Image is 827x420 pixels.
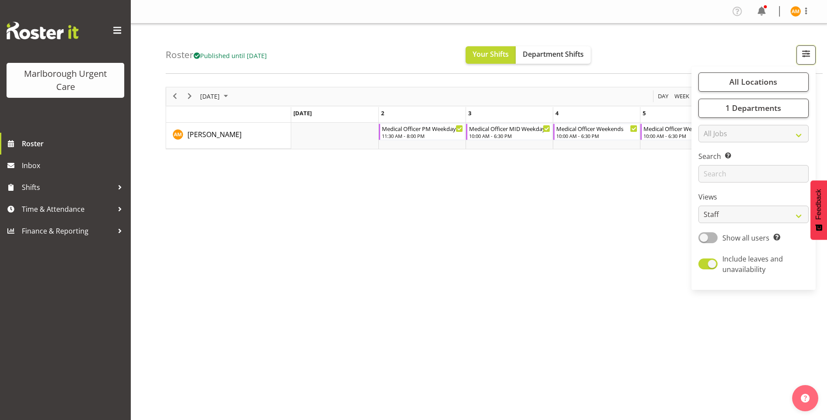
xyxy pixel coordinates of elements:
div: Marlborough Urgent Care [15,67,116,93]
div: Medical Officer Weekends [556,124,637,133]
button: Timeline Day [657,91,670,102]
button: All Locations [698,72,809,92]
div: Alexandra Madigan"s event - Medical Officer Weekends Begin From Sunday, October 5, 2025 at 10:00:... [640,124,727,140]
a: [PERSON_NAME] [187,129,242,140]
button: Feedback - Show survey [810,180,827,240]
label: Views [698,192,809,202]
span: Sunday, October 5, 2025 [643,109,646,117]
span: Published until [DATE] [194,51,267,60]
img: help-xxl-2.png [801,394,810,403]
span: Inbox [22,159,126,172]
span: Saturday, October 4, 2025 [555,109,558,117]
span: Wednesday, October 1, 2025 [293,109,312,117]
span: Roster [22,137,126,150]
span: Department Shifts [523,49,584,59]
button: Filter Shifts [796,45,816,65]
div: 10:00 AM - 6:30 PM [469,132,550,139]
div: October 2025 [197,87,233,106]
div: previous period [167,87,182,106]
div: Medical Officer MID Weekday [469,124,550,133]
h4: Roster [166,50,267,60]
span: Feedback [815,189,823,220]
span: Friday, October 3, 2025 [468,109,471,117]
button: Department Shifts [516,46,591,64]
span: Thursday, October 2, 2025 [381,109,384,117]
button: Timeline Week [673,91,691,102]
span: Week [674,91,690,102]
div: 10:00 AM - 6:30 PM [556,132,637,139]
span: Include leaves and unavailability [722,254,783,274]
button: Previous [169,91,181,102]
span: Time & Attendance [22,203,113,216]
input: Search [698,165,809,182]
span: Finance & Reporting [22,224,113,238]
div: Alexandra Madigan"s event - Medical Officer MID Weekday Begin From Friday, October 3, 2025 at 10:... [466,124,552,140]
div: Medical Officer PM Weekday [382,124,463,133]
span: 1 Departments [725,103,781,113]
button: October 2025 [199,91,232,102]
span: Show all users [722,233,769,243]
div: Alexandra Madigan"s event - Medical Officer PM Weekday Begin From Thursday, October 2, 2025 at 11... [379,124,465,140]
td: Alexandra Madigan resource [166,123,291,149]
div: Alexandra Madigan"s event - Medical Officer Weekends Begin From Saturday, October 4, 2025 at 10:0... [553,124,640,140]
button: Your Shifts [466,46,516,64]
span: All Locations [729,76,777,87]
div: 10:00 AM - 6:30 PM [643,132,725,139]
button: 1 Departments [698,99,809,118]
button: Next [184,91,196,102]
div: 11:30 AM - 8:00 PM [382,132,463,139]
img: alexandra-madigan11823.jpg [790,6,801,17]
span: Shifts [22,181,113,194]
span: [PERSON_NAME] [187,130,242,139]
span: Day [657,91,669,102]
label: Search [698,151,809,162]
div: next period [182,87,197,106]
span: [DATE] [199,91,221,102]
div: Medical Officer Weekends [643,124,725,133]
span: Your Shifts [473,49,509,59]
div: of October 2025 [166,87,792,149]
img: Rosterit website logo [7,22,78,39]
